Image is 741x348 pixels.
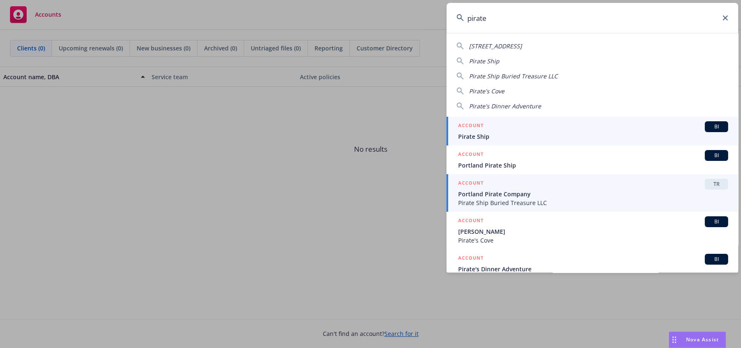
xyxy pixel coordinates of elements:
[447,212,738,249] a: ACCOUNTBI[PERSON_NAME]Pirate's Cove
[458,121,484,131] h5: ACCOUNT
[708,255,725,263] span: BI
[447,249,738,278] a: ACCOUNTBIPirate's Dinner Adventure
[708,180,725,188] span: TR
[469,72,558,80] span: Pirate Ship Buried Treasure LLC
[708,152,725,159] span: BI
[458,227,728,236] span: [PERSON_NAME]
[708,218,725,225] span: BI
[669,332,679,348] div: Drag to move
[458,216,484,226] h5: ACCOUNT
[469,57,499,65] span: Pirate Ship
[686,336,719,343] span: Nova Assist
[458,179,484,189] h5: ACCOUNT
[458,150,484,160] h5: ACCOUNT
[447,117,738,145] a: ACCOUNTBIPirate Ship
[469,87,504,95] span: Pirate's Cove
[458,236,728,245] span: Pirate's Cove
[447,174,738,212] a: ACCOUNTTRPortland Pirate CompanyPirate Ship Buried Treasure LLC
[469,42,522,50] span: [STREET_ADDRESS]
[669,331,726,348] button: Nova Assist
[708,123,725,130] span: BI
[458,132,728,141] span: Pirate Ship
[458,161,728,170] span: Portland Pirate Ship
[447,145,738,174] a: ACCOUNTBIPortland Pirate Ship
[447,3,738,33] input: Search...
[458,198,728,207] span: Pirate Ship Buried Treasure LLC
[458,190,728,198] span: Portland Pirate Company
[458,265,728,273] span: Pirate's Dinner Adventure
[458,254,484,264] h5: ACCOUNT
[469,102,541,110] span: Pirate's Dinner Adventure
